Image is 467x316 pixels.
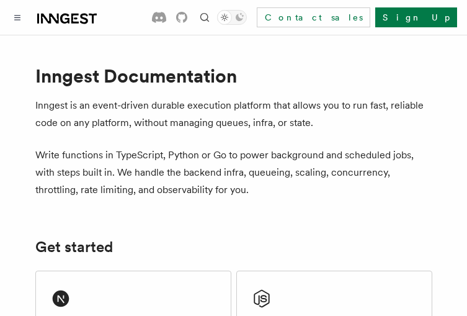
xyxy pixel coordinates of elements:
a: Contact sales [257,7,370,27]
p: Inngest is an event-driven durable execution platform that allows you to run fast, reliable code ... [35,97,432,132]
button: Toggle dark mode [217,10,247,25]
button: Find something... [197,10,212,25]
a: Sign Up [375,7,457,27]
a: Get started [35,238,113,256]
h1: Inngest Documentation [35,65,432,87]
button: Toggle navigation [10,10,25,25]
p: Write functions in TypeScript, Python or Go to power background and scheduled jobs, with steps bu... [35,147,432,199]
